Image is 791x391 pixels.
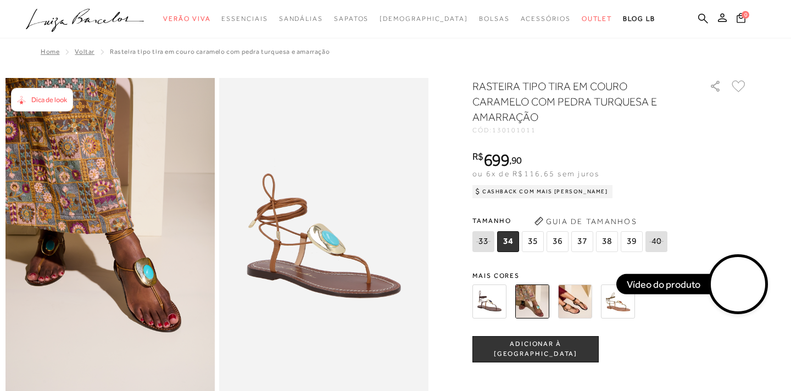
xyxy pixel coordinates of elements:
span: Sapatos [334,15,369,23]
span: 36 [547,231,569,252]
div: Cashback com Mais [PERSON_NAME] [472,185,612,198]
div: CÓD: [472,127,692,133]
i: , [509,155,522,165]
span: ou 6x de R$116,65 sem juros [472,169,599,178]
span: Acessórios [521,15,571,23]
button: 0 [733,12,749,27]
span: Sandálias [279,15,323,23]
span: 0 [742,11,749,19]
img: RASTEIRA TIPO TIRA EM COURO PRETO COM PEDRA VERMELHA E AMARRAÇÃO [558,284,592,319]
h1: RASTEIRA TIPO TIRA EM COURO CARAMELO COM PEDRA TURQUESA E AMARRAÇÃO [472,79,678,125]
span: Essenciais [221,15,268,23]
i: R$ [472,152,483,161]
span: RASTEIRA TIPO TIRA EM COURO CARAMELO COM PEDRA TURQUESA E AMARRAÇÃO [110,48,330,55]
span: [DEMOGRAPHIC_DATA] [380,15,468,23]
a: noSubCategoriesText [334,9,369,29]
div: Vídeo do produto [616,274,711,294]
button: ADICIONAR À [GEOGRAPHIC_DATA] [472,336,599,362]
span: Verão Viva [163,15,210,23]
span: Tamanho [472,213,670,229]
span: 39 [621,231,643,252]
button: Guia de Tamanhos [531,213,640,230]
a: noSubCategoriesText [582,9,612,29]
a: noSubCategoriesText [163,9,210,29]
a: BLOG LB [623,9,655,29]
a: noSubCategoriesText [279,9,323,29]
img: RASTEIRA TIPO TIRA EM COURO VERDE ASPARGO COM PEDRA MARROM E AMARRAÇÃO [601,284,635,319]
span: 34 [497,231,519,252]
span: 40 [645,231,667,252]
img: RASTEIRA TIPO TIRA EM COURO CARAMELO COM PEDRA TURQUESA E AMARRAÇÃO [515,284,549,319]
a: noSubCategoriesText [479,9,510,29]
a: Voltar [75,48,94,55]
a: noSubCategoriesText [380,9,468,29]
a: Home [41,48,59,55]
span: 130101011 [492,126,536,134]
img: RASTEIRA TIPO TIRA EM COURO CAFÉ COM PEDRA AZUL E AMARRAÇÃO [472,284,506,319]
span: Outlet [582,15,612,23]
span: Bolsas [479,15,510,23]
span: 699 [483,150,509,170]
span: 38 [596,231,618,252]
span: Dica de look [31,96,67,104]
span: 37 [571,231,593,252]
span: Mais cores [472,272,747,279]
span: 90 [511,154,522,166]
span: BLOG LB [623,15,655,23]
a: noSubCategoriesText [221,9,268,29]
span: 35 [522,231,544,252]
a: noSubCategoriesText [521,9,571,29]
span: 33 [472,231,494,252]
span: ADICIONAR À [GEOGRAPHIC_DATA] [473,339,598,359]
